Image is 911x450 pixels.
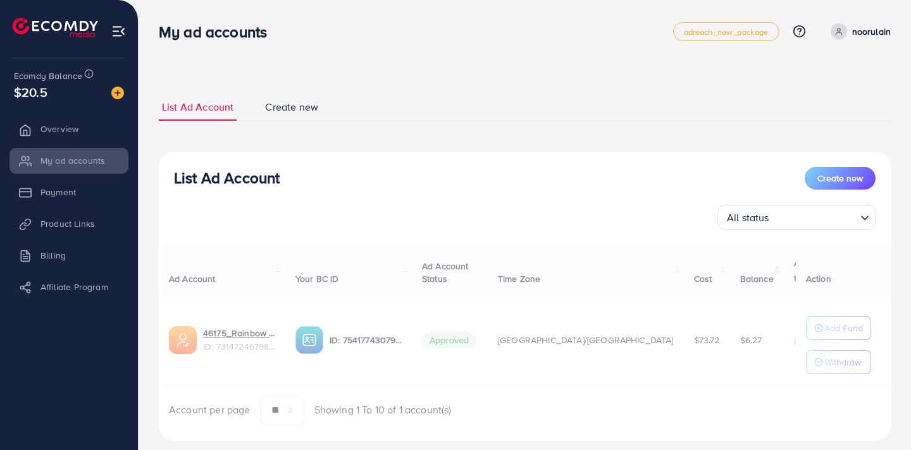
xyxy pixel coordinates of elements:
button: Create new [805,167,876,190]
span: adreach_new_package [684,28,769,36]
span: Create new [817,172,863,185]
span: All status [724,209,772,227]
h3: List Ad Account [174,169,280,187]
span: Ecomdy Balance [14,70,82,82]
a: noorulain [826,23,891,40]
span: $20.5 [14,83,47,101]
img: logo [13,18,98,37]
div: Search for option [717,205,876,230]
a: adreach_new_package [673,22,779,41]
span: List Ad Account [162,100,233,114]
img: menu [111,24,126,39]
p: noorulain [852,24,891,39]
h3: My ad accounts [159,23,277,41]
img: image [111,87,124,99]
input: Search for option [773,206,855,227]
span: Create new [265,100,318,114]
